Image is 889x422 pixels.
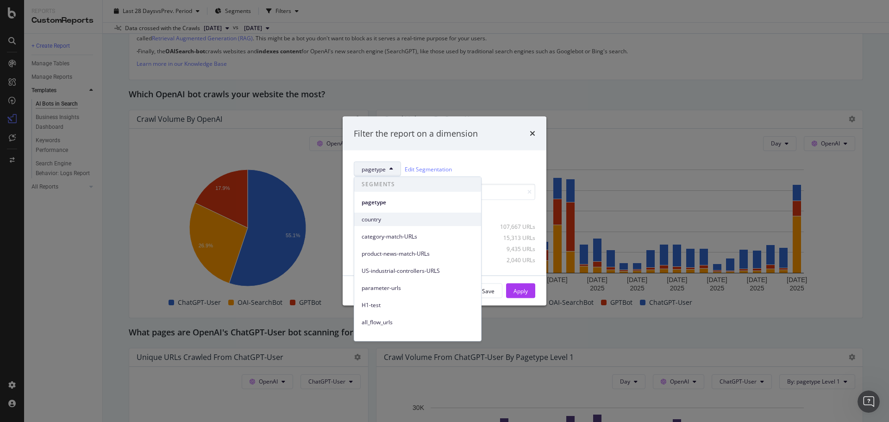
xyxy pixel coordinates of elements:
[513,287,528,295] div: Apply
[362,335,474,344] span: pageworkers
[858,391,880,413] iframe: Intercom live chat
[362,284,474,292] span: parameter-urls
[506,283,535,298] button: Apply
[362,198,474,207] span: pagetype
[362,267,474,275] span: US-industrial-controllers-URLS
[490,245,535,252] div: 9,435 URLs
[362,250,474,258] span: product-news-match-URLs
[530,127,535,139] div: times
[354,177,481,192] span: SEGMENTS
[362,215,474,224] span: country
[362,165,386,173] span: pagetype
[362,301,474,309] span: H1-test
[405,164,452,174] a: Edit Segmentation
[362,233,474,241] span: category-match-URLs
[362,318,474,327] span: all_flow_urls
[490,233,535,241] div: 15,313 URLs
[354,162,401,176] button: pagetype
[490,256,535,264] div: 2,040 URLs
[354,127,478,139] div: Filter the report on a dimension
[343,116,546,306] div: modal
[490,222,535,230] div: 107,667 URLs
